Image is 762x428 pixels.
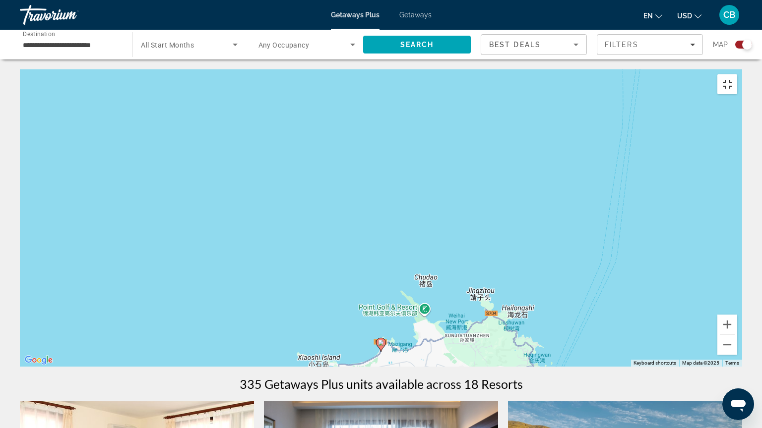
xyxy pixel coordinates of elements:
[23,39,120,51] input: Select destination
[677,8,701,23] button: Change currency
[682,360,719,366] span: Map data ©2025
[22,354,55,367] a: Open this area in Google Maps (opens a new window)
[722,388,754,420] iframe: Button to launch messaging window
[723,10,735,20] span: CB
[20,2,119,28] a: Travorium
[713,38,728,52] span: Map
[489,41,541,49] span: Best Deals
[643,12,653,20] span: en
[725,360,739,366] a: Terms (opens in new tab)
[363,36,471,53] button: Search
[716,4,742,25] button: User Menu
[331,11,380,19] a: Getaways Plus
[717,315,737,334] button: Zoom in
[258,41,310,49] span: Any Occupancy
[240,376,523,391] h1: 335 Getaways Plus units available across 18 Resorts
[717,74,737,94] button: Toggle fullscreen view
[605,41,638,49] span: Filters
[634,360,676,367] button: Keyboard shortcuts
[597,34,703,55] button: Filters
[643,8,662,23] button: Change language
[23,30,55,37] span: Destination
[677,12,692,20] span: USD
[141,41,194,49] span: All Start Months
[400,41,434,49] span: Search
[717,335,737,355] button: Zoom out
[399,11,432,19] a: Getaways
[22,354,55,367] img: Google
[489,39,578,51] mat-select: Sort by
